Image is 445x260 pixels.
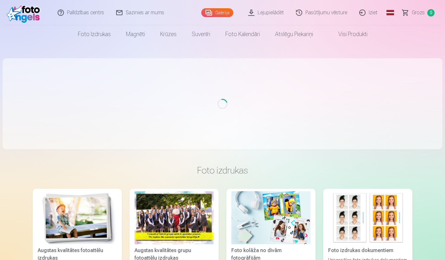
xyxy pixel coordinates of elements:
[321,25,375,43] a: Visi produkti
[427,9,435,16] span: 0
[7,3,43,23] img: /fa1
[184,25,218,43] a: Suvenīri
[412,9,425,16] span: Grozs
[201,8,233,17] a: Galerija
[38,191,117,244] img: Augstas kvalitātes fotoattēlu izdrukas
[326,247,410,254] div: Foto izdrukas dokumentiem
[70,25,118,43] a: Foto izdrukas
[231,191,310,244] img: Foto kolāža no divām fotogrāfijām
[153,25,184,43] a: Krūzes
[267,25,321,43] a: Atslēgu piekariņi
[218,25,267,43] a: Foto kalendāri
[38,165,407,176] h3: Foto izdrukas
[328,191,407,244] img: Foto izdrukas dokumentiem
[118,25,153,43] a: Magnēti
